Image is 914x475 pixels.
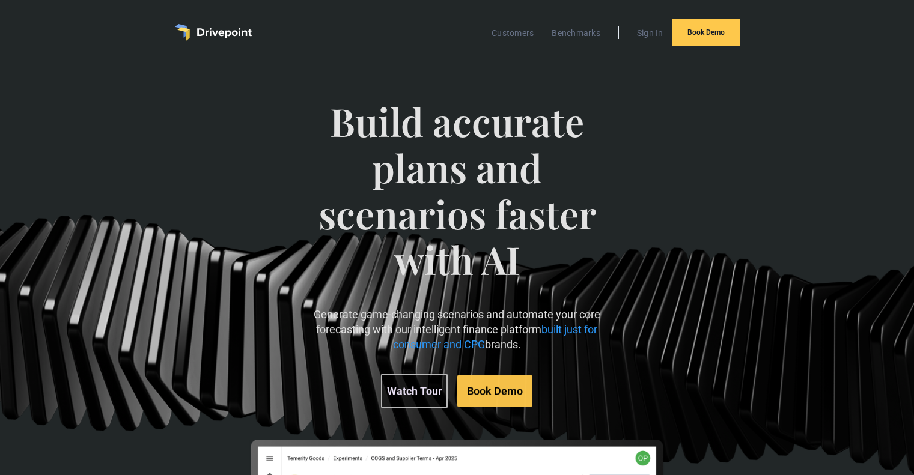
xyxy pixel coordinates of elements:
a: Book Demo [672,19,740,46]
a: Watch Tour [382,374,448,408]
a: home [175,24,252,41]
span: Build accurate plans and scenarios faster with AI [301,98,613,307]
a: Book Demo [458,375,533,407]
p: Generate game-changing scenarios and automate your core forecasting with our intelligent finance ... [301,307,613,352]
a: Sign In [631,25,669,41]
a: Customers [486,25,540,41]
a: Benchmarks [546,25,606,41]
